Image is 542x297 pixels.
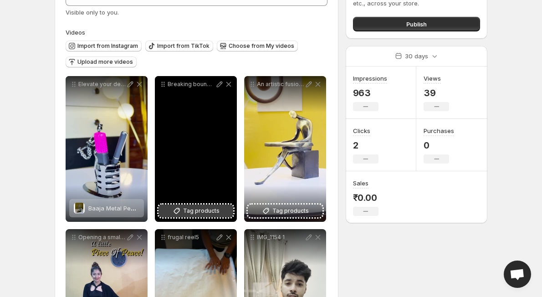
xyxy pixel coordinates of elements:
[217,41,298,51] button: Choose from My videos
[353,17,480,31] button: Publish
[77,58,133,66] span: Upload more videos
[504,261,531,288] div: Open chat
[159,205,233,217] button: Tag products
[77,42,138,50] span: Import from Instagram
[353,179,368,188] h3: Sales
[424,126,454,135] h3: Purchases
[353,87,387,98] p: 963
[66,76,148,222] div: Elevate your desk game with this sleek pen stand Perfect for keeping your essentials organized Ge...
[405,51,428,61] p: 30 days
[248,205,322,217] button: Tag products
[244,76,326,222] div: An artistic fusion of emotion this modern sculpture adds a touch of sophistication and calm to an...
[353,192,378,203] p: ₹0.00
[78,234,126,241] p: Opening a small parcel of bliss Frugals [DEMOGRAPHIC_DATA] wall canvas arrived perfectly packed a...
[257,234,304,241] p: IMG_1154 1
[66,41,142,51] button: Import from Instagram
[66,29,85,36] span: Videos
[145,41,213,51] button: Import from TikTok
[353,126,370,135] h3: Clicks
[168,234,215,241] p: frugal reel5
[183,206,220,215] span: Tag products
[353,74,387,83] h3: Impressions
[66,9,119,16] span: Visible only to you.
[168,81,215,88] p: Breaking boundaries embracing freedom This stunning angel sculpture reminds us that true beauty l...
[157,42,210,50] span: Import from TikTok
[78,81,126,88] p: Elevate your desk game with this sleek pen stand Perfect for keeping your essentials organized Ge...
[272,206,309,215] span: Tag products
[155,76,237,222] div: Breaking boundaries embracing freedom This stunning angel sculpture reminds us that true beauty l...
[406,20,427,29] span: Publish
[424,140,454,151] p: 0
[424,87,449,98] p: 39
[66,56,137,67] button: Upload more videos
[353,140,378,151] p: 2
[229,42,294,50] span: Choose from My videos
[88,205,173,212] span: Baaja Metal Pen Stand Holder
[257,81,304,88] p: An artistic fusion of emotion this modern sculpture adds a touch of sophistication and calm to an...
[424,74,441,83] h3: Views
